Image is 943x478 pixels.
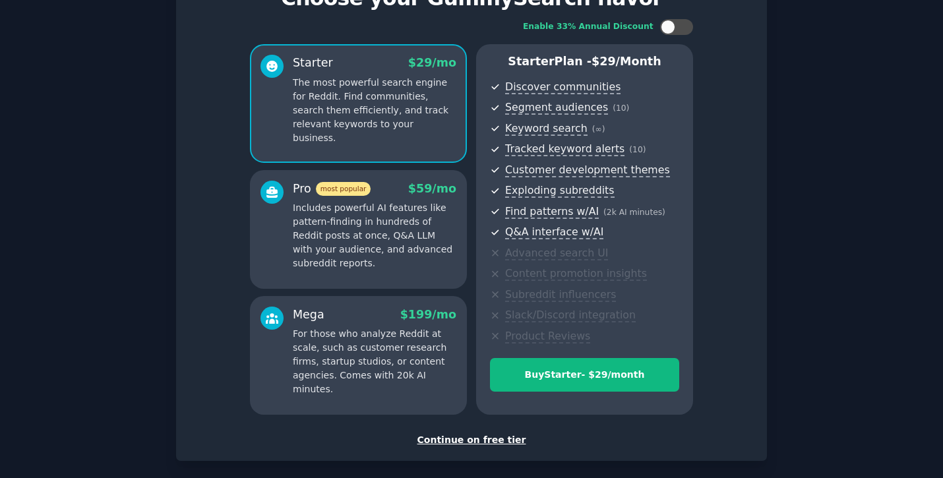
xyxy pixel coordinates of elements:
div: Starter [293,55,333,71]
div: Enable 33% Annual Discount [523,21,654,33]
span: Slack/Discord integration [505,309,636,322]
span: Segment audiences [505,101,608,115]
span: Advanced search UI [505,247,608,260]
span: Find patterns w/AI [505,205,599,219]
span: Keyword search [505,122,588,136]
span: Exploding subreddits [505,184,614,198]
div: Continue on free tier [190,433,753,447]
p: The most powerful search engine for Reddit. Find communities, search them efficiently, and track ... [293,76,456,145]
span: most popular [316,182,371,196]
span: $ 29 /month [592,55,661,68]
span: $ 59 /mo [408,182,456,195]
span: Content promotion insights [505,267,647,281]
span: Product Reviews [505,330,590,344]
span: Customer development themes [505,164,670,177]
span: $ 199 /mo [400,308,456,321]
span: Discover communities [505,80,621,94]
p: For those who analyze Reddit at scale, such as customer research firms, startup studios, or conte... [293,327,456,396]
div: Mega [293,307,324,323]
p: Includes powerful AI features like pattern-finding in hundreds of Reddit posts at once, Q&A LLM w... [293,201,456,270]
span: ( 2k AI minutes ) [603,208,665,217]
p: Starter Plan - [490,53,679,70]
span: Q&A interface w/AI [505,225,603,239]
span: ( 10 ) [613,104,629,113]
span: ( ∞ ) [592,125,605,134]
span: Tracked keyword alerts [505,142,624,156]
div: Buy Starter - $ 29 /month [491,368,679,382]
span: Subreddit influencers [505,288,616,302]
div: Pro [293,181,371,197]
span: ( 10 ) [629,145,646,154]
button: BuyStarter- $29/month [490,358,679,392]
span: $ 29 /mo [408,56,456,69]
